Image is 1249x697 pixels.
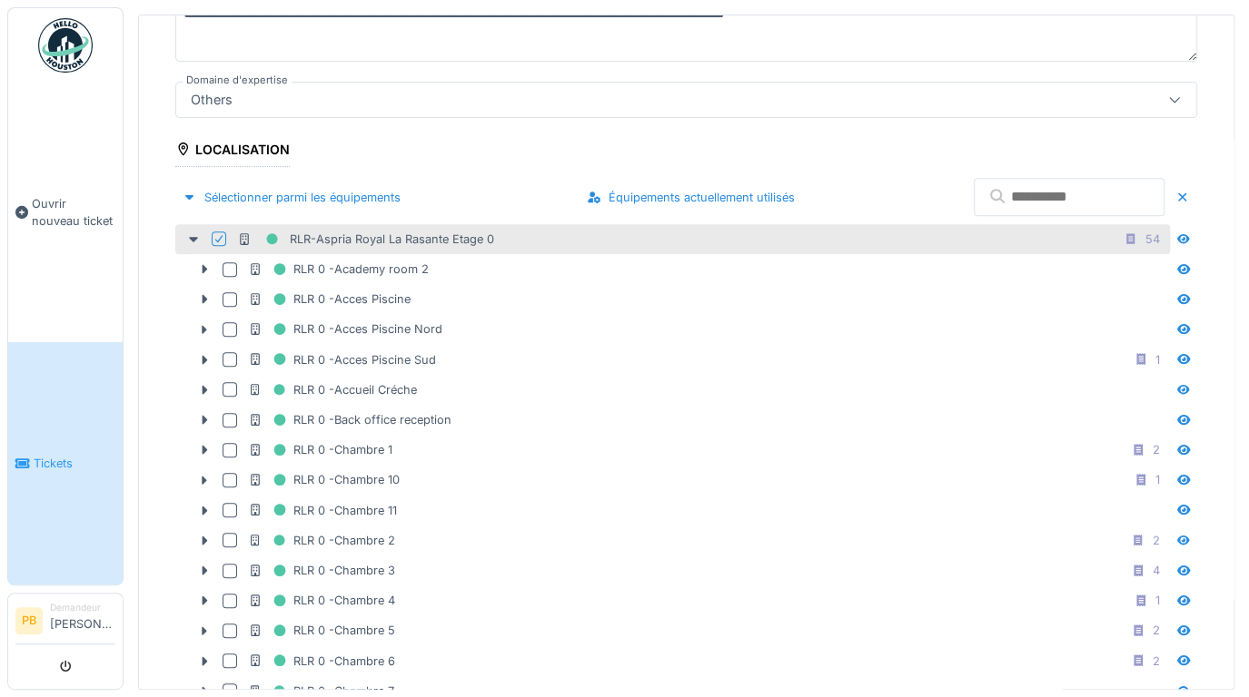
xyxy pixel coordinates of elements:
span: Tickets [34,455,115,472]
div: RLR 0 -Chambre 4 [248,589,395,612]
a: Ouvrir nouveau ticket [8,83,123,342]
div: RLR 0 -Acces Piscine Sud [248,348,436,371]
div: RLR-Aspria Royal La Rasante Etage 0 [237,228,494,250]
div: RLR 0 -Accueil Créche [248,378,417,401]
a: Tickets [8,342,123,584]
div: RLR 0 -Acces Piscine [248,288,411,310]
span: Ouvrir nouveau ticket [32,195,115,230]
div: 4 [1153,562,1160,579]
div: 1 [1155,471,1160,488]
div: RLR 0 -Chambre 3 [248,559,395,582]
div: RLR 0 -Back office reception [248,408,451,431]
div: 1 [1155,351,1160,368]
div: Demandeur [50,601,115,614]
div: Others [183,90,240,110]
div: 54 [1145,231,1160,248]
div: 2 [1153,532,1160,549]
a: PB Demandeur[PERSON_NAME] [15,601,115,644]
div: RLR 0 -Chambre 11 [248,499,397,522]
div: RLR 0 -Chambre 2 [248,529,395,552]
div: Sélectionner parmi les équipements [175,185,408,210]
li: [PERSON_NAME] [50,601,115,640]
div: RLR 0 -Chambre 5 [248,619,395,642]
div: RLR 0 -Chambre 10 [248,468,400,491]
div: 1 [1155,592,1160,609]
div: RLR 0 -Chambre 1 [248,438,392,461]
div: RLR 0 -Chambre 6 [248,650,395,672]
img: Badge_color-CXgf-gQk.svg [38,18,93,73]
div: RLR 0 -Acces Piscine Nord [248,318,442,340]
div: 2 [1153,653,1160,670]
li: PB [15,607,43,634]
div: 2 [1153,441,1160,458]
div: RLR 0 -Academy room 2 [248,258,429,280]
div: Localisation [175,136,290,167]
label: Domaine d'expertise [183,73,292,88]
div: Équipements actuellement utilisés [580,185,802,210]
div: 2 [1153,622,1160,639]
